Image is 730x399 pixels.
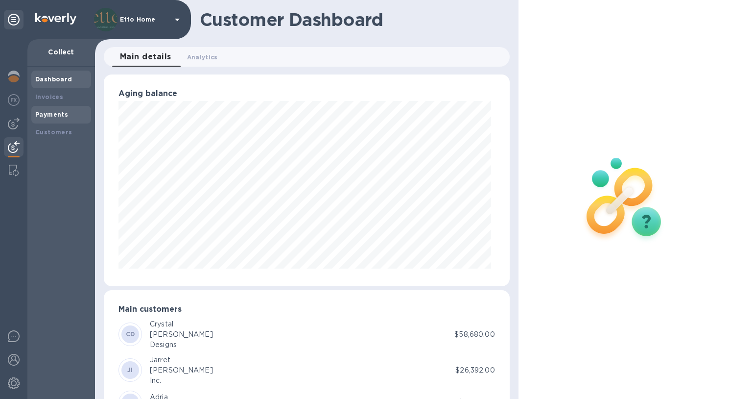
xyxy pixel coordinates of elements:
[35,111,68,118] b: Payments
[455,365,495,375] p: $26,392.00
[35,13,76,25] img: Logo
[35,75,72,83] b: Dashboard
[150,365,213,375] div: [PERSON_NAME]
[127,366,133,374] b: JI
[4,10,24,29] div: Unpin categories
[150,340,213,350] div: Designs
[187,52,218,62] span: Analytics
[150,319,213,329] div: Crystal
[150,329,213,340] div: [PERSON_NAME]
[454,329,495,340] p: $58,680.00
[118,89,495,99] h3: Aging balance
[8,94,20,106] img: Foreign exchange
[35,128,72,136] b: Customers
[150,375,213,386] div: Inc.
[120,16,169,23] p: Etto Home
[35,47,87,57] p: Collect
[120,50,171,64] span: Main details
[200,9,503,30] h1: Customer Dashboard
[118,305,495,314] h3: Main customers
[126,330,135,338] b: CD
[150,355,213,365] div: Jarret
[35,93,63,100] b: Invoices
